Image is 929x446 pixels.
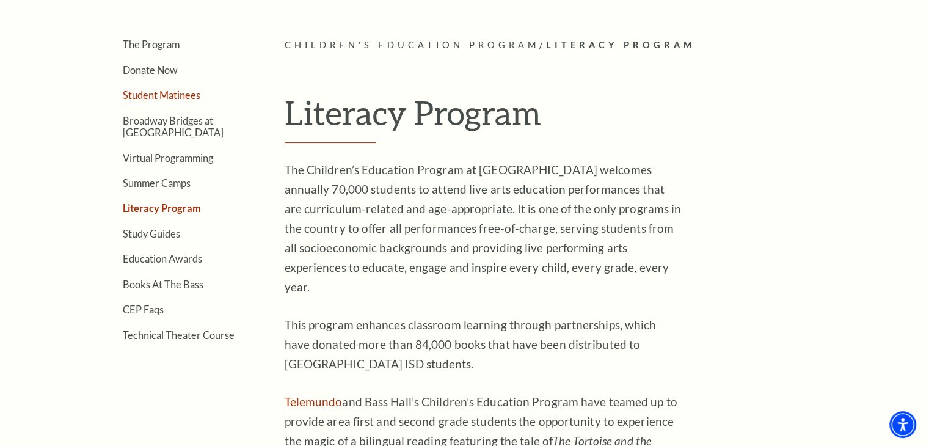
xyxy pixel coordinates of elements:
[123,177,191,189] a: Summer Camps
[285,38,843,53] p: /
[123,115,224,138] a: Broadway Bridges at [GEOGRAPHIC_DATA]
[545,40,695,50] span: Literacy Program
[123,304,164,315] a: CEP Faqs
[123,202,201,214] a: Literacy Program
[123,329,235,341] a: Technical Theater Course
[123,89,200,101] a: Student Matinees
[123,38,180,50] a: The Program
[123,152,213,164] a: Virtual Programming
[285,395,343,409] a: Telemundo - open in a new tab
[285,40,539,50] span: Children's Education Program
[889,411,916,438] div: Accessibility Menu
[123,279,203,290] a: Books At The Bass
[123,228,180,239] a: Study Guides
[285,93,843,143] h1: Literacy Program
[285,160,682,297] p: The Children’s Education Program at [GEOGRAPHIC_DATA] welcomes annually 70,000 students to attend...
[285,315,682,374] p: This program enhances classroom learning through partnerships, which have donated more than 84,00...
[123,64,178,76] a: Donate Now
[123,253,202,265] a: Education Awards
